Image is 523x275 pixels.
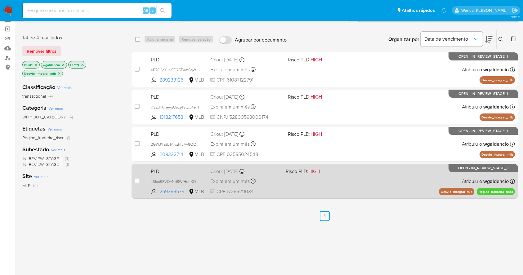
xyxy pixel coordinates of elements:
span: 3.161.2 [511,15,520,20]
span: s [152,7,154,13]
input: Pesquise usuários ou casos... [23,7,172,15]
button: search-icon [156,6,169,15]
a: Notificações [441,8,446,13]
span: Alt [143,7,148,13]
a: Sair [512,7,518,14]
p: werica.jgaldencio@mercadolivre.com [461,7,510,13]
span: Atalhos rápidos [402,7,435,14]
